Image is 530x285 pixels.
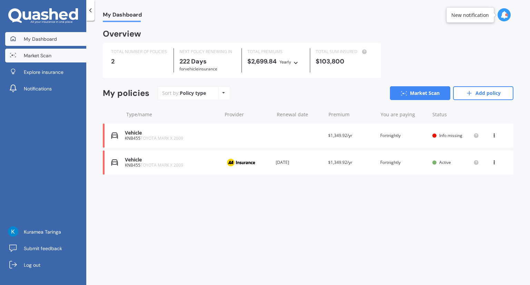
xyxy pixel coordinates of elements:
[125,136,218,141] div: KNB455
[111,132,118,139] img: Vehicle
[5,258,86,272] a: Log out
[225,111,271,118] div: Provider
[24,262,40,268] span: Log out
[328,111,375,118] div: Premium
[224,156,258,169] img: AA
[247,58,304,66] div: $2,699.84
[140,162,183,168] span: TOYOTA MARK X 2009
[24,85,52,92] span: Notifications
[180,90,206,97] div: Policy type
[111,48,168,55] div: TOTAL NUMBER OF POLICIES
[451,11,489,18] div: New notification
[126,111,219,118] div: Type/name
[5,242,86,255] a: Submit feedback
[8,226,18,237] img: ACg8ocKqvbehSLnH_y9rzmSYa7alcmt0WnHPjn2H_Pu3bJ6cTaMN6g=s96-c
[279,59,291,66] div: Yearly
[5,49,86,62] a: Market Scan
[380,159,427,166] div: Fortnightly
[103,11,142,21] span: My Dashboard
[179,66,217,72] span: for Vehicle insurance
[111,58,168,65] div: 2
[125,130,218,136] div: Vehicle
[5,65,86,79] a: Explore insurance
[380,132,427,139] div: Fortnightly
[125,157,218,163] div: Vehicle
[316,58,373,65] div: $103,800
[125,163,218,168] div: KNB455
[24,245,62,252] span: Submit feedback
[162,90,206,97] div: Sort by:
[276,159,322,166] div: [DATE]
[111,159,118,166] img: Vehicle
[103,88,149,98] div: My policies
[432,111,479,118] div: Status
[103,30,141,37] div: Overview
[5,82,86,96] a: Notifications
[453,86,513,100] a: Add policy
[439,159,451,165] span: Active
[381,111,427,118] div: You are paying
[328,159,352,165] span: $1,349.92/yr
[140,135,183,141] span: TOYOTA MARK X 2009
[5,225,86,239] a: Kuramea Taringa
[179,57,207,66] b: 222 Days
[390,86,450,100] a: Market Scan
[277,111,323,118] div: Renewal date
[24,36,57,42] span: My Dashboard
[24,228,61,235] span: Kuramea Taringa
[247,48,304,55] div: TOTAL PREMIUMS
[24,69,63,76] span: Explore insurance
[179,48,236,55] div: NEXT POLICY RENEWING IN
[328,132,352,138] span: $1,349.92/yr
[5,32,86,46] a: My Dashboard
[316,48,373,55] div: TOTAL SUM INSURED
[439,132,462,138] span: Info missing
[24,52,51,59] span: Market Scan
